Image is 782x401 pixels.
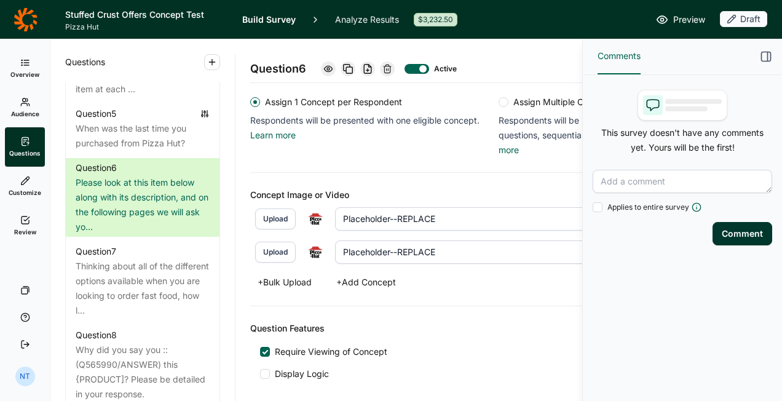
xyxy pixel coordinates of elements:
a: Question6Please look at this item below along with its description, and on the following pages we... [66,158,219,237]
p: This survey doesn't have any comments yet. Yours will be the first! [593,125,772,155]
a: Audience [5,88,45,127]
span: Assign Multiple Concepts per Respondent [508,96,683,108]
div: Question 5 [76,106,116,121]
span: Preview [673,12,705,27]
div: Question 8 [76,328,117,343]
button: +Bulk Upload [250,274,319,291]
button: +Add Concept [329,274,403,291]
h1: Stuffed Crust Offers Concept Test [65,7,227,22]
input: Concept Name... [335,207,697,231]
button: Comment [713,222,772,245]
a: Overview [5,49,45,88]
a: Review [5,206,45,245]
button: Comments [598,39,641,74]
span: Applies to entire survey [607,202,689,212]
div: Question Features [250,321,737,336]
a: Learn more [250,130,296,140]
div: Draft [720,11,767,27]
span: Review [14,228,36,236]
p: Respondents will be presented with one eligible concept. [250,113,489,143]
div: Question 6 [76,161,117,175]
span: Customize [9,188,41,197]
a: Preview [656,12,705,27]
span: Pizza Hut [65,22,227,32]
a: Question5When was the last time you purchased from Pizza Hut? [66,104,219,153]
p: Respondents will be prompted with the same set of questions, sequentially, about two or more conc... [499,113,737,157]
div: Active [434,64,454,74]
a: Customize [5,167,45,206]
button: Upload [255,208,296,229]
input: Concept Name... [335,240,697,264]
div: Question 7 [76,244,116,259]
div: $3,232.50 [414,13,457,26]
a: Questions [5,127,45,167]
span: Display Logic [275,368,329,380]
a: Question7Thinking about all of the different options available when you are looking to order fast... [66,242,219,320]
button: Upload [255,242,296,263]
span: Questions [65,55,105,69]
div: Delete [380,62,395,76]
span: Questions [9,149,41,157]
button: Draft [720,11,767,28]
div: NT [15,367,35,386]
div: Thinking about all of the different options available when you are looking to order fast food, ho... [76,259,210,318]
img: k2hyfsb0szkbfrakalfk.png [306,210,325,229]
span: Require Viewing of Concept [270,346,387,358]
span: Comments [598,49,641,63]
img: ioipgf6fat01dkgqsh8y.png [306,243,325,262]
span: Overview [10,70,39,79]
span: Audience [11,109,39,118]
div: When was the last time you purchased from Pizza Hut? [76,121,210,151]
div: Concept Image or Video [250,188,737,202]
div: Please look at this item below along with its description, and on the following pages we will ask... [76,175,210,234]
span: Question 6 [250,60,306,77]
span: Assign 1 Concept per Respondent [260,96,402,108]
